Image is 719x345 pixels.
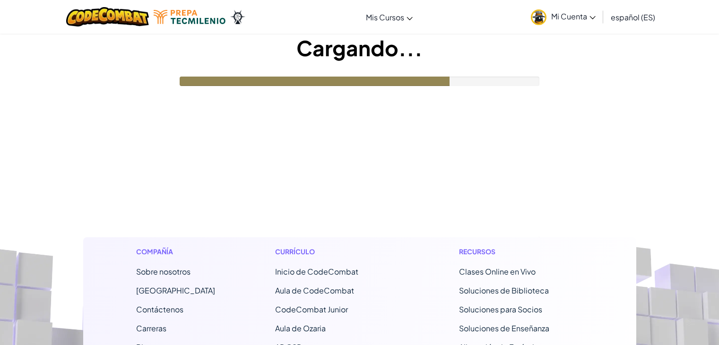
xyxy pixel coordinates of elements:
[275,304,348,314] a: CodeCombat Junior
[459,285,549,295] a: Soluciones de Biblioteca
[531,9,546,25] img: avatar
[459,267,536,276] a: Clases Online en Vivo
[275,323,326,333] a: Aula de Ozaria
[136,304,183,314] span: Contáctenos
[606,4,660,30] a: español (ES)
[459,304,542,314] a: Soluciones para Socios
[136,247,215,257] h1: Compañía
[275,247,399,257] h1: Currículo
[361,4,417,30] a: Mis Cursos
[136,285,215,295] a: [GEOGRAPHIC_DATA]
[459,247,583,257] h1: Recursos
[275,285,354,295] a: Aula de CodeCombat
[551,11,596,21] span: Mi Cuenta
[136,267,191,276] a: Sobre nosotros
[526,2,600,32] a: Mi Cuenta
[136,323,166,333] a: Carreras
[230,10,245,24] img: Ozaria
[275,267,358,276] span: Inicio de CodeCombat
[366,12,404,22] span: Mis Cursos
[66,7,149,26] img: CodeCombat logo
[459,323,549,333] a: Soluciones de Enseñanza
[611,12,655,22] span: español (ES)
[154,10,225,24] img: Tecmilenio logo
